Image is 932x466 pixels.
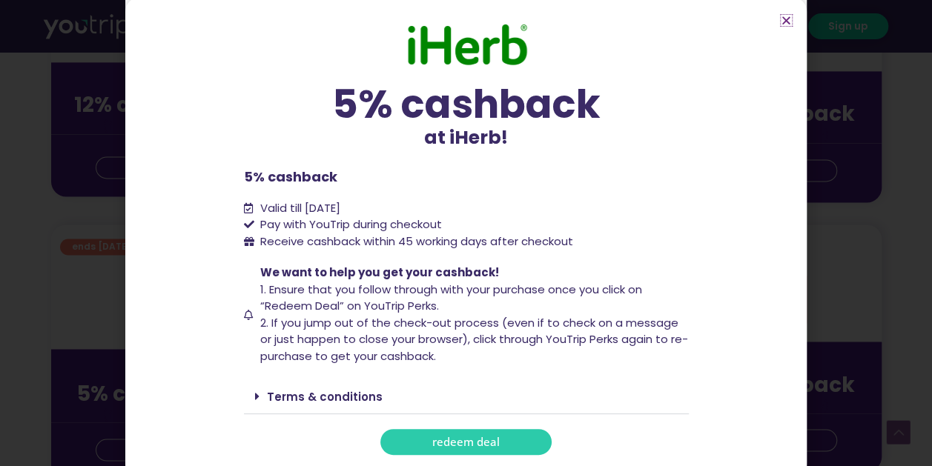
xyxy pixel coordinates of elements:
[432,436,500,447] span: redeem deal
[781,15,792,26] a: Close
[257,233,573,250] span: Receive cashback within 45 working days after checkout
[244,84,689,124] div: 5% cashback
[257,216,442,233] span: Pay with YouTrip during checkout
[244,167,689,187] p: 5% cashback
[244,379,689,414] div: Terms & conditions
[257,200,340,217] span: Valid till [DATE]
[260,264,499,280] span: We want to help you get your cashback!
[244,84,689,152] div: at iHerb!
[260,282,642,314] span: 1. Ensure that you follow through with your purchase once you click on “Redeem Deal” on YouTrip P...
[267,389,383,405] a: Terms & conditions
[260,315,688,364] span: 2. If you jump out of the check-out process (even if to check on a message or just happen to clos...
[380,429,552,455] a: redeem deal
